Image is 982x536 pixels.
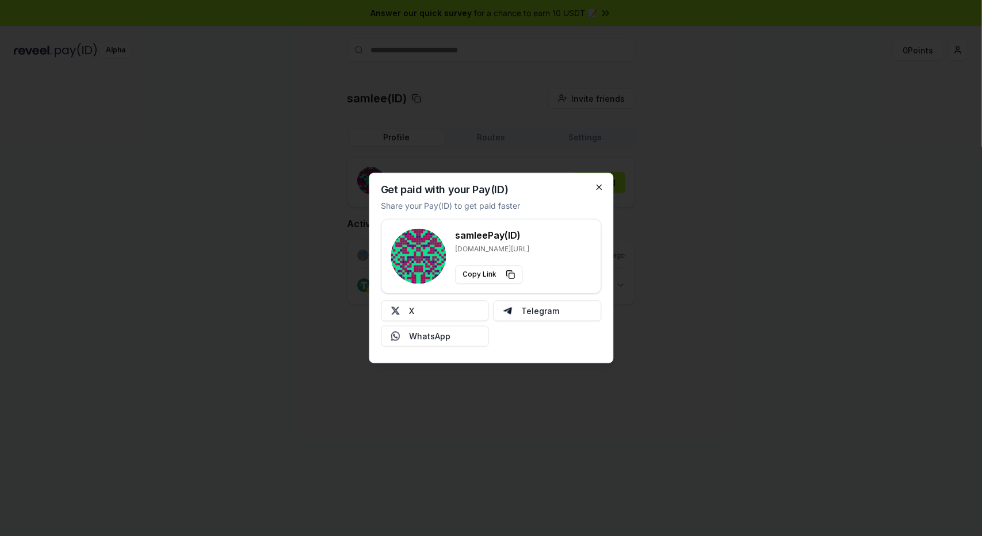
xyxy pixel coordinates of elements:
[503,307,513,316] img: Telegram
[391,332,400,341] img: Whatsapp
[455,229,529,243] h3: samlee Pay(ID)
[391,307,400,316] img: X
[381,185,508,196] h2: Get paid with your Pay(ID)
[381,301,489,321] button: X
[381,200,520,212] p: Share your Pay(ID) to get paid faster
[455,245,529,254] p: [DOMAIN_NAME][URL]
[381,326,489,347] button: WhatsApp
[455,266,522,284] button: Copy Link
[494,301,602,321] button: Telegram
